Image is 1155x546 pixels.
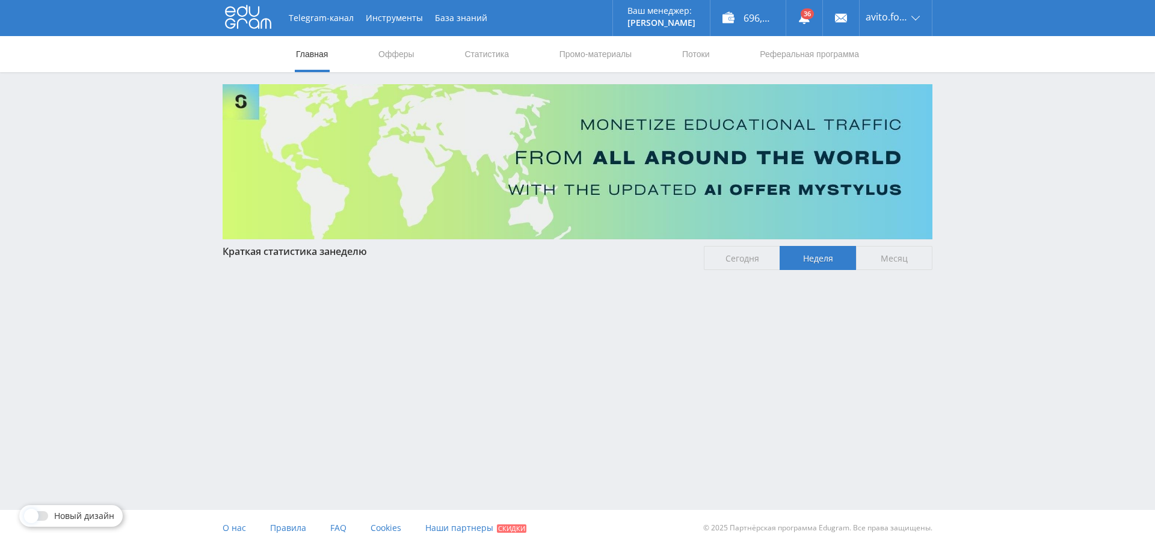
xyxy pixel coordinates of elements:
span: Правила [270,522,306,533]
span: avito.formulatraffica26 [866,12,908,22]
a: FAQ [330,510,346,546]
span: Неделя [780,246,856,270]
a: Реферальная программа [759,36,860,72]
a: Промо-материалы [558,36,633,72]
span: неделю [330,245,367,258]
a: Cookies [371,510,401,546]
span: О нас [223,522,246,533]
span: Скидки [497,524,526,533]
span: Сегодня [704,246,780,270]
span: Наши партнеры [425,522,493,533]
a: Статистика [463,36,510,72]
p: Ваш менеджер: [627,6,695,16]
p: [PERSON_NAME] [627,18,695,28]
img: Banner [223,84,932,239]
a: Офферы [377,36,416,72]
div: Краткая статистика за [223,246,692,257]
a: Главная [295,36,329,72]
a: О нас [223,510,246,546]
span: Месяц [856,246,932,270]
span: Новый дизайн [54,511,114,521]
a: Потоки [681,36,711,72]
div: © 2025 Партнёрская программа Edugram. Все права защищены. [584,510,932,546]
a: Правила [270,510,306,546]
span: Cookies [371,522,401,533]
a: Наши партнеры Скидки [425,510,526,546]
span: FAQ [330,522,346,533]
